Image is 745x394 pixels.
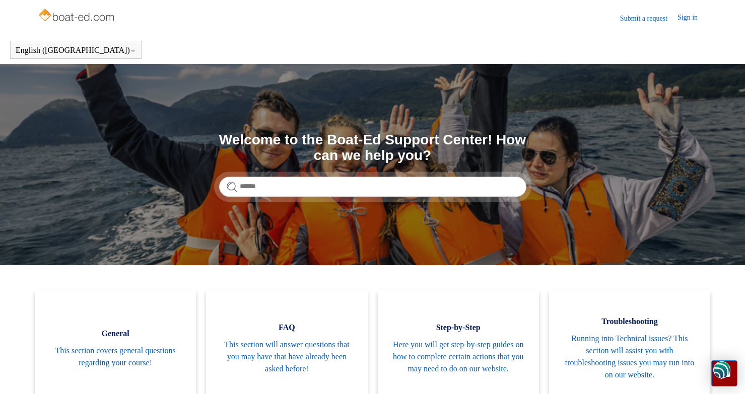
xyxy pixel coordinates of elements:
[219,132,526,164] h1: Welcome to the Boat-Ed Support Center! How can we help you?
[711,360,737,386] button: Live chat
[16,46,136,55] button: English ([GEOGRAPHIC_DATA])
[393,339,524,375] span: Here you will get step-by-step guides on how to complete certain actions that you may need to do ...
[221,322,352,334] span: FAQ
[37,6,117,26] img: Boat-Ed Help Center home page
[50,345,181,369] span: This section covers general questions regarding your course!
[564,316,695,328] span: Troubleshooting
[564,333,695,381] span: Running into Technical issues? This section will assist you with troubleshooting issues you may r...
[50,328,181,340] span: General
[713,360,730,379] img: svg+xml;base64,PHN2ZyB3aWR0aD0iNDgiIGhlaWdodD0iNDgiIHZpZXdCb3g9IjAgMCA0OCA0OCIgZmlsbD0ibm9uZSIgeG...
[393,322,524,334] span: Step-by-Step
[219,177,526,197] input: Search
[678,12,708,24] a: Sign in
[620,13,678,24] a: Submit a request
[221,339,352,375] span: This section will answer questions that you may have that have already been asked before!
